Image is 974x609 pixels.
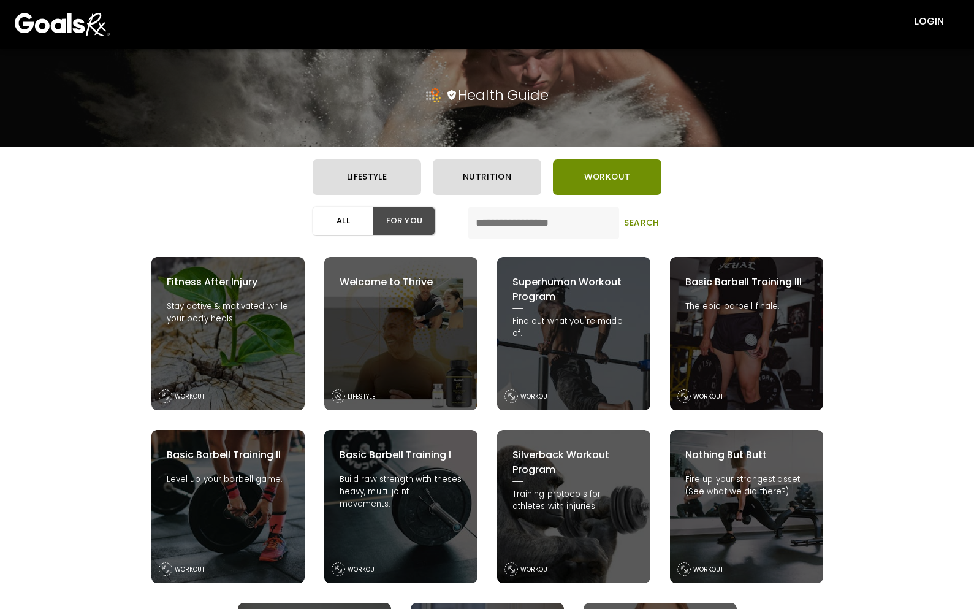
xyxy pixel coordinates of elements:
img: workout-logo.79fb2e71.svg [504,562,518,576]
p: LIFESTYLE [348,392,376,401]
h3: Welcome to Thrive [340,275,462,289]
button: nutrition [433,159,541,195]
h3: Basic Barbell Training l [340,448,462,462]
p: WORKOUT [520,565,551,574]
img: workout-logo.79fb2e71.svg [504,389,518,403]
button: lifestyle [313,159,421,195]
p: Level up your barbell game. [167,473,289,486]
button: For You [373,207,435,235]
h3: Fitness After Injury [167,275,289,289]
p: Build raw strength with theses heavy, multi-joint movements. [340,473,462,510]
h2: Health Guide [458,86,549,104]
img: workout-logo.79fb2e71.svg [332,562,345,576]
img: lifestyle-logo.195ea7b6.svg [332,389,345,403]
p: WORKOUT [175,565,205,574]
p: WORKOUT [693,565,724,574]
img: workout-logo.79fb2e71.svg [159,562,172,576]
h3: Nothing But Butt [685,448,808,462]
p: WORKOUT [520,392,551,401]
p: Stay active & motivated while your body heals. [167,301,289,325]
p: The epic barbell finale. [685,301,808,313]
h3: Basic Barbell Training II [167,448,289,462]
img: workout-logo.79fb2e71.svg [677,389,691,403]
h3: Superhuman Workout Program [512,275,635,304]
p: WORKOUT [348,565,378,574]
p: Training protocols for athletes with injuries. [512,488,635,513]
img: workout-logo.79fb2e71.svg [677,562,691,576]
img: shield.c492ffd1.svg [447,90,456,100]
p: Fire up your strongest asset. (See what we did there?) [685,473,808,498]
h3: Silverback Workout Program [512,448,635,477]
p: Find out what you're made of. [512,315,635,340]
button: Search [622,207,661,239]
button: workout [553,159,661,195]
img: workout-logo.79fb2e71.svg [159,389,172,403]
button: All [313,207,374,235]
p: WORKOUT [693,392,724,401]
p: WORKOUT [175,392,205,401]
img: three-products-icon.e2ed2d85.png [426,88,441,102]
h3: Basic Barbell Training III [685,275,808,289]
